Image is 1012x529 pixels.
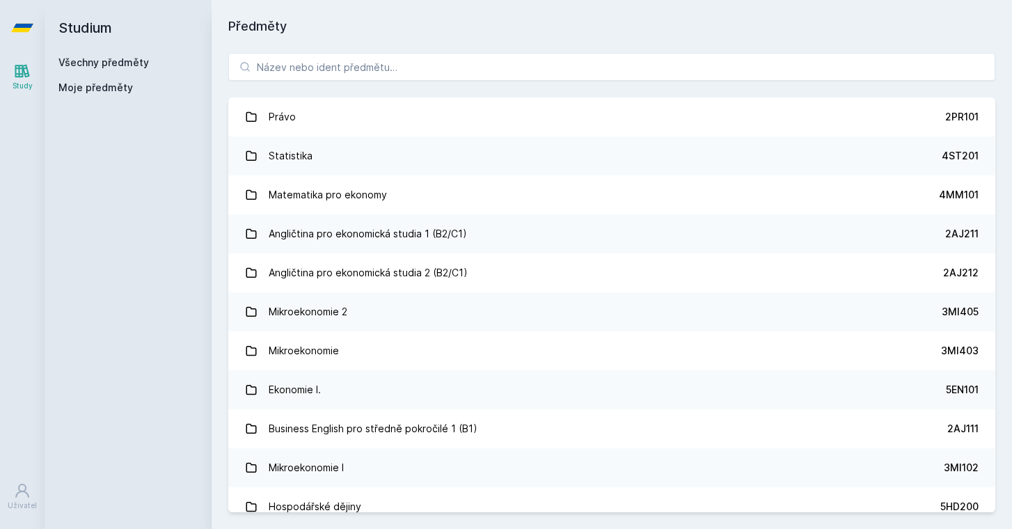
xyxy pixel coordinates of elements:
[228,97,995,136] a: Právo 2PR101
[269,142,313,170] div: Statistika
[947,422,979,436] div: 2AJ111
[269,376,321,404] div: Ekonomie I.
[269,259,468,287] div: Angličtina pro ekonomická studia 2 (B2/C1)
[3,56,42,98] a: Study
[269,103,296,131] div: Právo
[228,370,995,409] a: Ekonomie I. 5EN101
[228,53,995,81] input: Název nebo ident předmětu…
[269,415,477,443] div: Business English pro středně pokročilé 1 (B1)
[269,220,467,248] div: Angličtina pro ekonomická studia 1 (B2/C1)
[228,448,995,487] a: Mikroekonomie I 3MI102
[228,17,995,36] h1: Předměty
[942,149,979,163] div: 4ST201
[228,253,995,292] a: Angličtina pro ekonomická studia 2 (B2/C1) 2AJ212
[940,500,979,514] div: 5HD200
[944,461,979,475] div: 3MI102
[228,175,995,214] a: Matematika pro ekonomy 4MM101
[945,110,979,124] div: 2PR101
[943,266,979,280] div: 2AJ212
[228,487,995,526] a: Hospodářské dějiny 5HD200
[228,136,995,175] a: Statistika 4ST201
[13,81,33,91] div: Study
[269,454,344,482] div: Mikroekonomie I
[228,292,995,331] a: Mikroekonomie 2 3MI405
[269,337,339,365] div: Mikroekonomie
[942,305,979,319] div: 3MI405
[228,409,995,448] a: Business English pro středně pokročilé 1 (B1) 2AJ111
[939,188,979,202] div: 4MM101
[8,500,37,511] div: Uživatel
[946,383,979,397] div: 5EN101
[269,298,347,326] div: Mikroekonomie 2
[58,56,149,68] a: Všechny předměty
[228,214,995,253] a: Angličtina pro ekonomická studia 1 (B2/C1) 2AJ211
[3,475,42,518] a: Uživatel
[945,227,979,241] div: 2AJ211
[269,181,387,209] div: Matematika pro ekonomy
[58,81,133,95] span: Moje předměty
[941,344,979,358] div: 3MI403
[228,331,995,370] a: Mikroekonomie 3MI403
[269,493,361,521] div: Hospodářské dějiny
